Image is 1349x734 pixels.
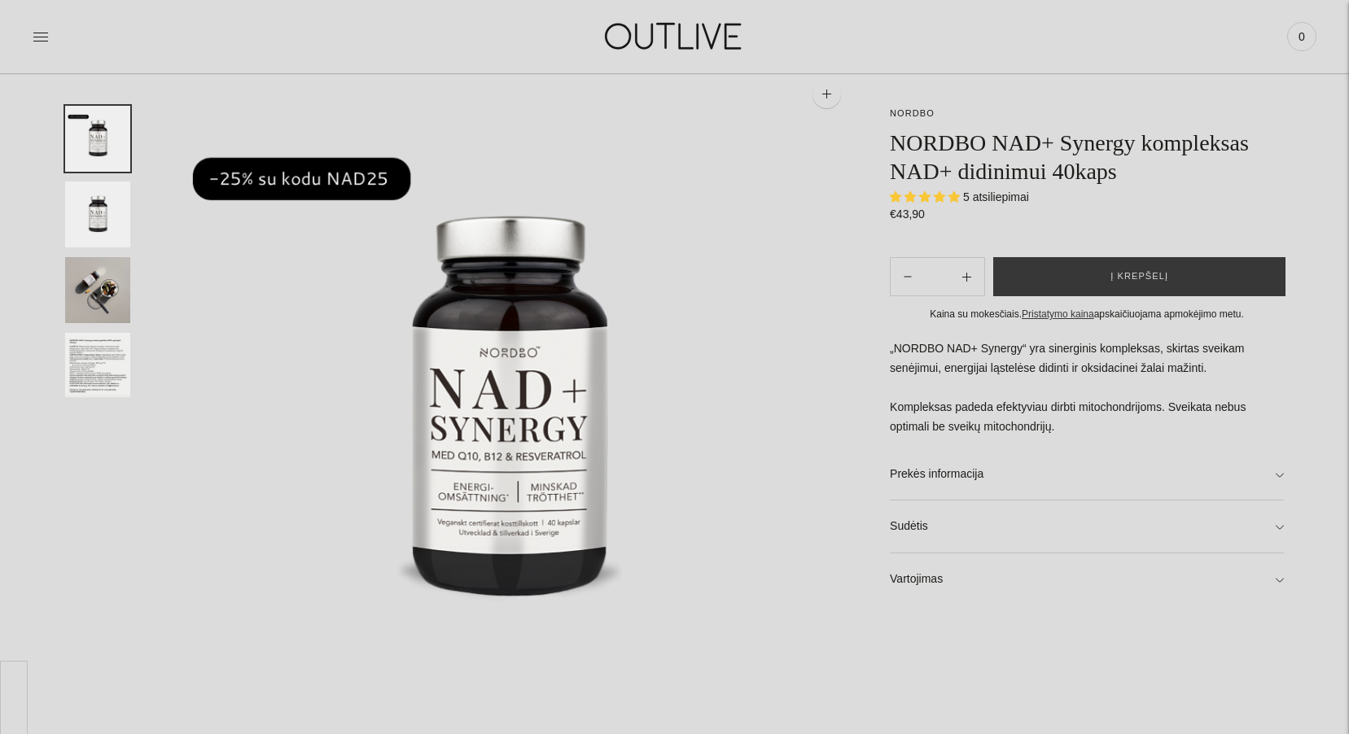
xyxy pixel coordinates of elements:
[891,257,925,296] button: Add product quantity
[65,333,130,399] button: Translation missing: en.general.accessibility.image_thumbail
[1290,25,1313,48] span: 0
[890,108,935,118] a: NORDBO
[573,8,777,64] img: OUTLIVE
[65,181,130,247] button: Translation missing: en.general.accessibility.image_thumbail
[890,339,1284,437] p: „NORDBO NAD+ Synergy“ yra sinerginis kompleksas, skirtas sveikam senėjimui, energijai ląstelėse d...
[1022,308,1094,320] a: Pristatymo kaina
[890,553,1284,605] a: Vartojimas
[1287,19,1316,55] a: 0
[993,257,1285,296] button: Į krepšelį
[963,190,1029,203] span: 5 atsiliepimai
[890,129,1284,186] h1: NORDBO NAD+ Synergy kompleksas NAD+ didinimui 40kaps
[890,306,1284,323] div: Kaina su mokesčiais. apskaičiuojama apmokėjimo metu.
[890,190,963,203] span: 5.00 stars
[65,257,130,323] button: Translation missing: en.general.accessibility.image_thumbail
[925,265,949,289] input: Product quantity
[1110,269,1168,285] span: Į krepšelį
[890,208,925,221] span: €43,90
[890,448,1284,500] a: Prekės informacija
[65,106,130,172] button: Translation missing: en.general.accessibility.image_thumbail
[949,257,984,296] button: Subtract product quantity
[890,500,1284,553] a: Sudėtis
